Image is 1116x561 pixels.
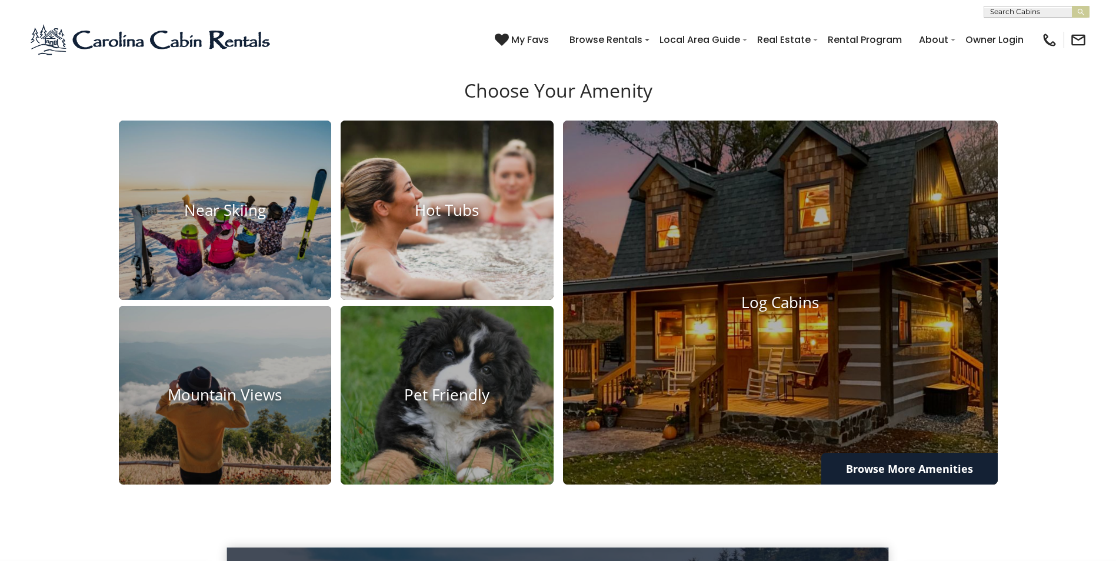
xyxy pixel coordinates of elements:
[821,453,998,485] a: Browse More Amenities
[341,386,554,405] h4: Pet Friendly
[913,29,954,50] a: About
[960,29,1030,50] a: Owner Login
[511,32,549,47] span: My Favs
[119,306,332,485] a: Mountain Views
[119,121,332,300] a: Near Skiing
[751,29,817,50] a: Real Estate
[29,22,274,58] img: Blue-2.png
[654,29,746,50] a: Local Area Guide
[119,386,332,405] h4: Mountain Views
[564,29,648,50] a: Browse Rentals
[563,293,998,312] h4: Log Cabins
[563,121,998,485] a: Log Cabins
[341,121,554,300] a: Hot Tubs
[1041,32,1058,48] img: phone-regular-black.png
[117,79,1000,121] h3: Choose Your Amenity
[119,201,332,219] h4: Near Skiing
[822,29,908,50] a: Rental Program
[495,32,552,48] a: My Favs
[341,306,554,485] a: Pet Friendly
[1070,32,1087,48] img: mail-regular-black.png
[341,201,554,219] h4: Hot Tubs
